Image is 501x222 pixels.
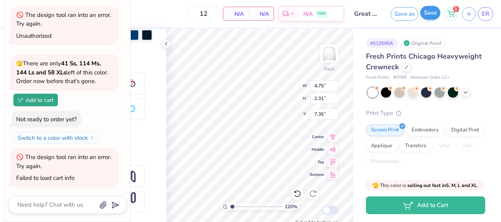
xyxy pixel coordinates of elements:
div: Transfers [400,140,431,152]
span: FREE [317,11,326,17]
button: Add to cart [13,94,58,106]
div: Not ready to order yet? [16,115,77,123]
span: Fresh Prints Chicago Heavyweight Crewneck [366,52,482,72]
div: Foil [458,140,477,152]
div: The design tool ran into an error. Try again. [16,153,111,170]
span: Top [310,159,324,165]
div: Embroidery [406,124,444,136]
img: Back [321,46,337,61]
span: # FP88 [393,74,406,81]
span: N/A [228,10,244,18]
span: 🫣 [372,182,379,189]
span: Center [310,134,324,140]
a: ER [478,7,493,21]
div: Digital Print [446,124,484,136]
span: Middle [310,147,324,152]
span: ER [482,9,489,18]
span: Minimum Order: 12 + [410,74,450,81]
div: Print Type [366,109,485,118]
div: Screen Print [366,124,404,136]
div: Unauthorized [16,32,52,40]
span: 1 [453,6,459,12]
div: Back [324,65,334,72]
span: Fresh Prints [366,74,389,81]
button: Add to Cart [366,196,485,214]
div: Rhinestones [366,156,404,168]
input: – – [188,7,219,21]
div: Failed to load cart info [16,174,74,182]
div: The design tool ran into an error. Try again. [16,11,111,28]
div: Applique [366,140,397,152]
span: This color is . [372,182,478,189]
input: Untitled Design [348,6,387,22]
span: N/A [253,10,269,18]
img: Add to cart [18,98,23,102]
div: Original Proof [401,38,445,48]
strong: selling out fast in S, M, L and XL [407,182,477,189]
div: # 512595A [366,38,397,48]
img: Switch to a color with stock [89,135,94,140]
span: There are only left of this color. Order now before that's gone. [16,59,108,85]
span: 🫣 [16,60,23,67]
div: Vinyl [434,140,456,152]
button: Save [420,6,440,20]
span: N/A [303,10,313,18]
span: Bottom [310,172,324,178]
strong: 41 Ss, 114 Ms, 144 Ls and 58 XLs [16,59,101,76]
button: Save as [391,7,418,21]
button: Switch to a color with stock [13,131,98,144]
span: 120 % [285,203,297,210]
